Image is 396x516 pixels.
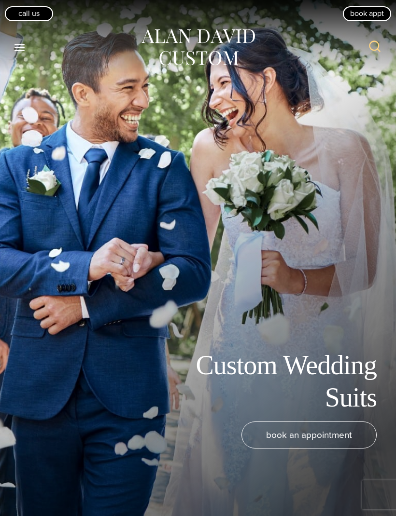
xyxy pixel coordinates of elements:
[241,421,377,448] a: book an appointment
[5,6,53,21] a: Call Us
[343,6,391,21] a: book appt
[159,349,377,414] h1: Custom Wedding Suits
[10,39,30,56] button: Open menu
[140,26,256,69] img: Alan David Custom
[266,428,352,442] span: book an appointment
[363,36,386,59] button: View Search Form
